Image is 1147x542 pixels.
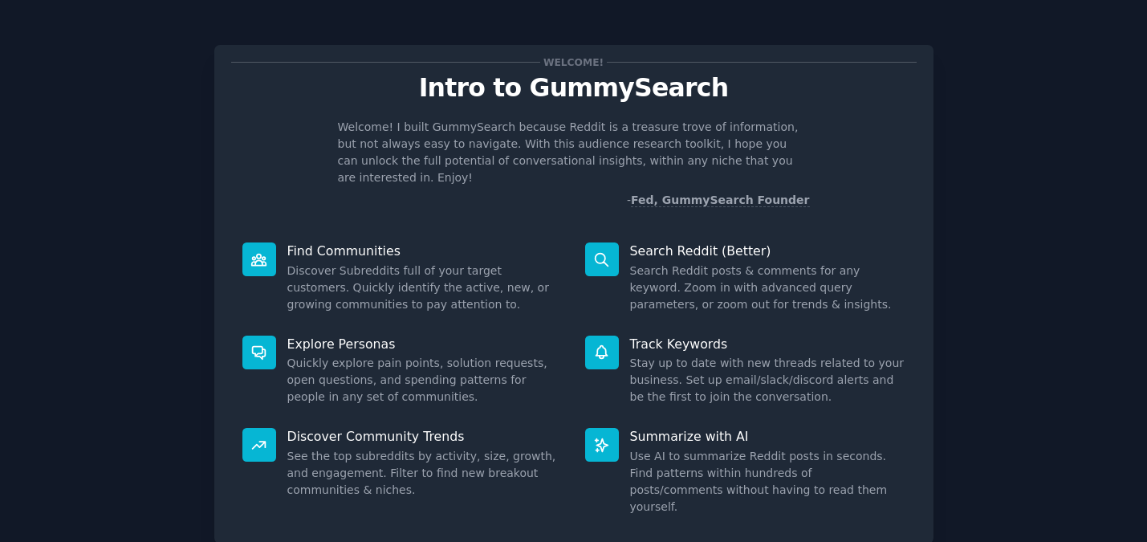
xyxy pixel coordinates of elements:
p: Explore Personas [287,336,563,353]
dd: Search Reddit posts & comments for any keyword. Zoom in with advanced query parameters, or zoom o... [630,263,905,313]
span: Welcome! [540,54,606,71]
dd: Quickly explore pain points, solution requests, open questions, and spending patterns for people ... [287,355,563,405]
p: Summarize with AI [630,428,905,445]
p: Discover Community Trends [287,428,563,445]
dd: Stay up to date with new threads related to your business. Set up email/slack/discord alerts and ... [630,355,905,405]
dd: Use AI to summarize Reddit posts in seconds. Find patterns within hundreds of posts/comments with... [630,448,905,516]
p: Find Communities [287,242,563,259]
p: Welcome! I built GummySearch because Reddit is a treasure trove of information, but not always ea... [338,119,810,186]
a: Fed, GummySearch Founder [631,194,810,207]
div: - [627,192,810,209]
dd: See the top subreddits by activity, size, growth, and engagement. Filter to find new breakout com... [287,448,563,499]
p: Track Keywords [630,336,905,353]
p: Intro to GummySearch [231,74,917,102]
dd: Discover Subreddits full of your target customers. Quickly identify the active, new, or growing c... [287,263,563,313]
p: Search Reddit (Better) [630,242,905,259]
